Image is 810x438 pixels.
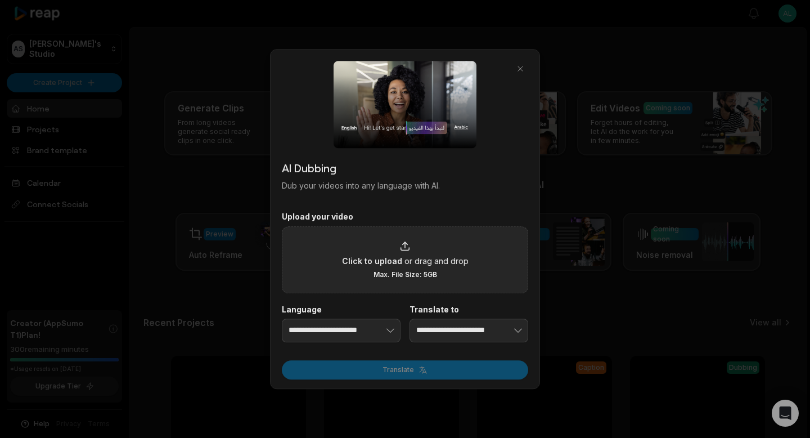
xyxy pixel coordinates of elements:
[282,305,400,315] label: Language
[282,159,528,176] h2: AI Dubbing
[409,305,528,315] label: Translate to
[334,61,476,148] img: dubbing_dialog.png
[373,270,437,279] span: Max. File Size: 5GB
[282,212,528,222] label: Upload your video
[342,255,402,267] span: Click to upload
[282,180,528,191] p: Dub your videos into any language with AI.
[404,255,469,267] span: or drag and drop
